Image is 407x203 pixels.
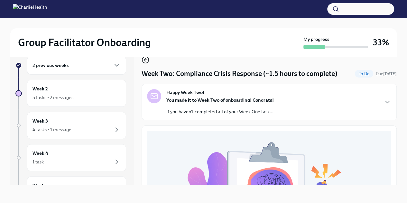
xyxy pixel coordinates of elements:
h6: Week 4 [32,150,48,157]
strong: [DATE] [383,71,397,76]
a: Week 25 tasks • 2 messages [15,80,126,107]
h4: Week Two: Compliance Crisis Response (~1.5 hours to complete) [142,69,338,78]
h6: Week 2 [32,85,48,92]
div: 4 tasks • 1 message [32,126,71,133]
div: 2 previous weeks [27,56,126,75]
h2: Group Facilitator Onboarding [18,36,151,49]
h6: Week 3 [32,117,48,125]
span: Due [376,71,397,76]
h6: 2 previous weeks [32,62,69,69]
a: Week 41 task [15,144,126,171]
strong: Happy Week Two! [166,89,204,96]
h3: 33% [373,37,389,48]
div: 1 task [32,159,44,165]
div: 5 tasks • 2 messages [32,94,73,101]
span: September 22nd, 2025 10:00 [376,71,397,77]
img: CharlieHealth [13,4,47,14]
a: Week 34 tasks • 1 message [15,112,126,139]
h6: Week 5 [32,182,48,189]
span: To Do [355,71,373,76]
strong: My progress [303,36,329,42]
strong: You made it to Week Two of onboarding! Congrats! [166,97,274,103]
p: If you haven't completed all of your Week One task... [166,108,274,115]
